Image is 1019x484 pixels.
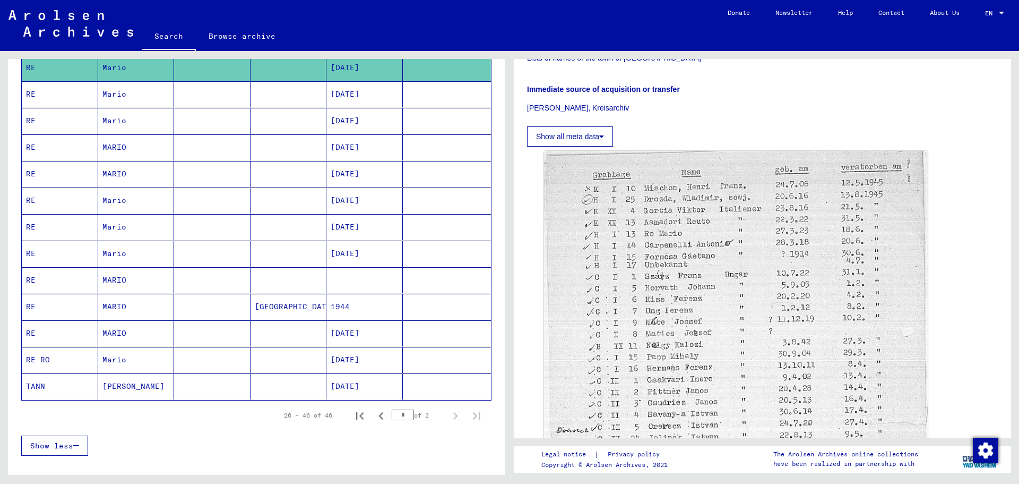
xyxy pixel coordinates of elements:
[22,347,98,373] mat-cell: RE RO
[22,81,98,107] mat-cell: RE
[22,267,98,293] mat-cell: RE
[541,449,672,460] div: |
[326,134,403,160] mat-cell: [DATE]
[22,188,98,214] mat-cell: RE
[326,55,403,81] mat-cell: [DATE]
[98,320,175,346] mat-cell: MARIO
[773,459,918,469] p: have been realized in partnership with
[22,161,98,187] mat-cell: RE
[326,347,403,373] mat-cell: [DATE]
[527,103,998,114] p: [PERSON_NAME], Kreisarchiv
[973,438,998,463] img: Change consent
[21,436,88,456] button: Show less
[326,108,403,134] mat-cell: [DATE]
[392,410,445,420] div: of 2
[22,320,98,346] mat-cell: RE
[985,10,997,17] span: EN
[98,188,175,214] mat-cell: Mario
[98,108,175,134] mat-cell: Mario
[527,85,680,94] b: Immediate source of acquisition or transfer
[98,294,175,320] mat-cell: MARIO
[527,126,613,147] button: Show all meta data
[22,294,98,320] mat-cell: RE
[8,10,133,37] img: Arolsen_neg.svg
[326,373,403,400] mat-cell: [DATE]
[142,23,196,51] a: Search
[541,449,594,460] a: Legal notice
[960,446,1000,472] img: yv_logo.png
[370,405,392,426] button: Previous page
[22,55,98,81] mat-cell: RE
[326,214,403,240] mat-cell: [DATE]
[445,405,466,426] button: Next page
[22,214,98,240] mat-cell: RE
[22,241,98,267] mat-cell: RE
[326,241,403,267] mat-cell: [DATE]
[22,108,98,134] mat-cell: RE
[22,134,98,160] mat-cell: RE
[98,134,175,160] mat-cell: MARIO
[326,294,403,320] mat-cell: 1944
[98,373,175,400] mat-cell: [PERSON_NAME]
[326,320,403,346] mat-cell: [DATE]
[541,460,672,470] p: Copyright © Arolsen Archives, 2021
[98,267,175,293] mat-cell: MARIO
[98,347,175,373] mat-cell: Mario
[326,81,403,107] mat-cell: [DATE]
[251,294,327,320] mat-cell: [GEOGRAPHIC_DATA]
[98,214,175,240] mat-cell: Mario
[98,81,175,107] mat-cell: Mario
[98,241,175,267] mat-cell: Mario
[284,411,332,420] div: 26 – 46 of 46
[98,161,175,187] mat-cell: MARIO
[326,188,403,214] mat-cell: [DATE]
[599,449,672,460] a: Privacy policy
[972,437,998,463] div: Change consent
[466,405,487,426] button: Last page
[349,405,370,426] button: First page
[196,23,288,49] a: Browse archive
[98,55,175,81] mat-cell: Mario
[773,449,918,459] p: The Arolsen Archives online collections
[22,373,98,400] mat-cell: TANN
[326,161,403,187] mat-cell: [DATE]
